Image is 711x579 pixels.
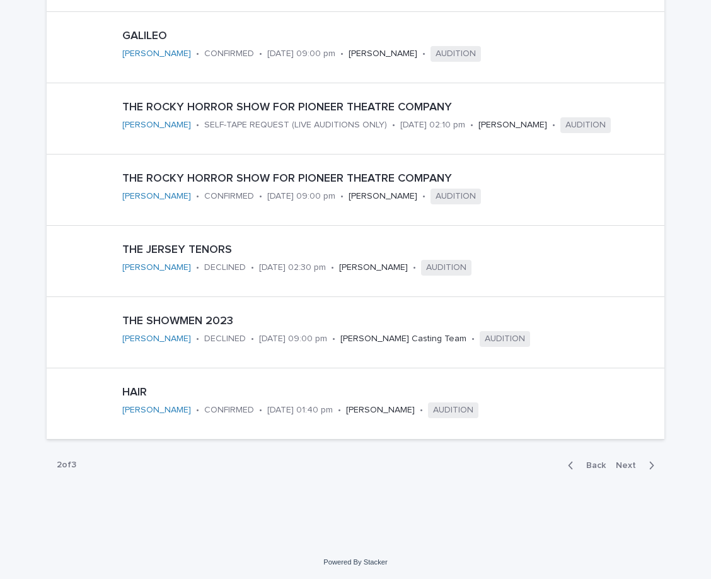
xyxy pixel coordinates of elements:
[340,191,344,202] p: •
[47,226,664,297] a: THE JERSEY TENORS[PERSON_NAME] •DECLINED•[DATE] 02:30 pm•[PERSON_NAME]•AUDITION
[616,461,644,470] span: Next
[340,49,344,59] p: •
[259,49,262,59] p: •
[392,120,395,131] p: •
[122,30,528,44] p: GALILEO
[340,334,466,344] p: [PERSON_NAME] Casting Team
[47,297,664,368] a: THE SHOWMEN 2023[PERSON_NAME] •DECLINED•[DATE] 09:00 pm•[PERSON_NAME] Casting Team•AUDITION
[422,49,425,59] p: •
[196,334,199,344] p: •
[413,262,416,273] p: •
[196,191,199,202] p: •
[251,334,254,344] p: •
[339,262,408,273] p: [PERSON_NAME]
[122,262,191,273] a: [PERSON_NAME]
[259,405,262,416] p: •
[349,49,417,59] p: [PERSON_NAME]
[47,368,664,440] a: HAIR[PERSON_NAME] •CONFIRMED•[DATE] 01:40 pm•[PERSON_NAME]•AUDITION
[204,405,254,416] p: CONFIRMED
[431,189,481,204] span: AUDITION
[480,331,530,347] span: AUDITION
[122,101,659,115] p: THE ROCKY HORROR SHOW FOR PIONEER THEATRE COMPANY
[196,405,199,416] p: •
[122,315,644,329] p: THE SHOWMEN 2023
[428,402,478,418] span: AUDITION
[204,334,246,344] p: DECLINED
[122,334,191,344] a: [PERSON_NAME]
[122,172,659,186] p: THE ROCKY HORROR SHOW FOR PIONEER THEATRE COMPANY
[349,191,417,202] p: [PERSON_NAME]
[251,262,254,273] p: •
[323,558,387,566] a: Powered By Stacker
[122,120,191,131] a: [PERSON_NAME]
[122,405,191,416] a: [PERSON_NAME]
[196,262,199,273] p: •
[259,262,326,273] p: [DATE] 02:30 pm
[204,191,254,202] p: CONFIRMED
[611,460,664,471] button: Next
[421,260,471,276] span: AUDITION
[332,334,335,344] p: •
[47,83,664,155] a: THE ROCKY HORROR SHOW FOR PIONEER THEATRE COMPANY[PERSON_NAME] •SELF-TAPE REQUEST (LIVE AUDITIONS...
[204,262,246,273] p: DECLINED
[122,49,191,59] a: [PERSON_NAME]
[204,49,254,59] p: CONFIRMED
[338,405,341,416] p: •
[422,191,425,202] p: •
[122,386,506,400] p: HAIR
[47,450,86,481] p: 2 of 3
[204,120,387,131] p: SELF-TAPE REQUEST (LIVE AUDITIONS ONLY)
[331,262,334,273] p: •
[196,49,199,59] p: •
[267,191,335,202] p: [DATE] 09:00 pm
[47,12,664,83] a: GALILEO[PERSON_NAME] •CONFIRMED•[DATE] 09:00 pm•[PERSON_NAME]•AUDITION
[47,155,664,226] a: THE ROCKY HORROR SHOW FOR PIONEER THEATRE COMPANY[PERSON_NAME] •CONFIRMED•[DATE] 09:00 pm•[PERSON...
[431,46,481,62] span: AUDITION
[558,460,611,471] button: Back
[259,334,327,344] p: [DATE] 09:00 pm
[259,191,262,202] p: •
[400,120,465,131] p: [DATE] 02:10 pm
[122,243,584,257] p: THE JERSEY TENORS
[267,49,335,59] p: [DATE] 09:00 pm
[560,117,611,133] span: AUDITION
[346,405,415,416] p: [PERSON_NAME]
[579,461,606,470] span: Back
[470,120,473,131] p: •
[122,191,191,202] a: [PERSON_NAME]
[552,120,555,131] p: •
[420,405,423,416] p: •
[267,405,333,416] p: [DATE] 01:40 pm
[471,334,475,344] p: •
[478,120,547,131] p: [PERSON_NAME]
[196,120,199,131] p: •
